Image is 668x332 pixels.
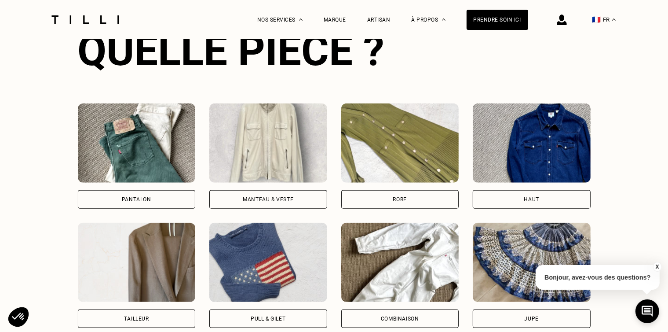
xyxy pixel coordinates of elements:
[122,197,151,202] div: Pantalon
[78,26,591,75] div: Quelle pièce ?
[467,10,528,30] a: Prendre soin ici
[367,17,391,23] a: Artisan
[557,15,567,25] img: icône connexion
[78,223,196,302] img: Tilli retouche votre Tailleur
[124,316,149,321] div: Tailleur
[393,197,407,202] div: Robe
[299,18,303,21] img: Menu déroulant
[442,18,445,21] img: Menu déroulant à propos
[243,197,293,202] div: Manteau & Veste
[592,15,601,24] span: 🇫🇷
[536,265,660,290] p: Bonjour, avez-vous des questions?
[525,316,539,321] div: Jupe
[209,223,327,302] img: Tilli retouche votre Pull & gilet
[341,223,459,302] img: Tilli retouche votre Combinaison
[653,262,661,272] button: X
[251,316,285,321] div: Pull & gilet
[78,103,196,183] img: Tilli retouche votre Pantalon
[524,197,539,202] div: Haut
[341,103,459,183] img: Tilli retouche votre Robe
[324,17,346,23] a: Marque
[612,18,616,21] img: menu déroulant
[48,15,122,24] img: Logo du service de couturière Tilli
[381,316,419,321] div: Combinaison
[473,103,591,183] img: Tilli retouche votre Haut
[209,103,327,183] img: Tilli retouche votre Manteau & Veste
[473,223,591,302] img: Tilli retouche votre Jupe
